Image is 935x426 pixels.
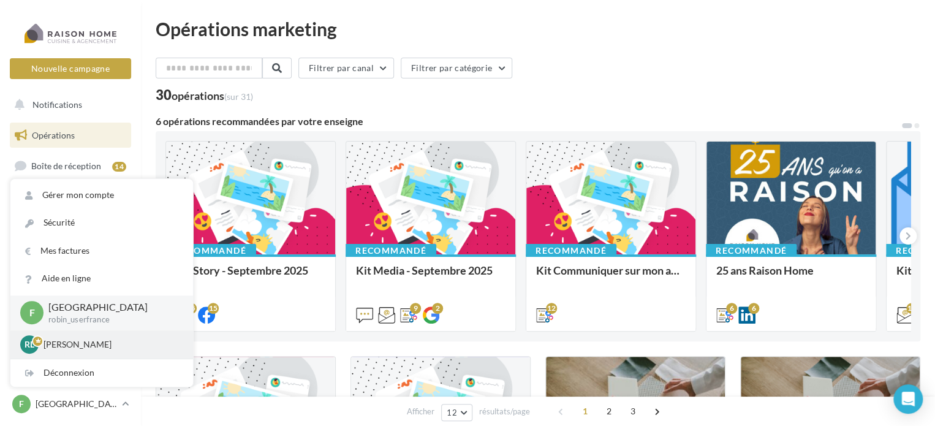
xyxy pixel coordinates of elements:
div: Kit Communiquer sur mon activité [536,264,686,289]
span: Afficher [407,406,434,417]
p: [PERSON_NAME] [44,338,178,351]
div: 14 [112,162,126,172]
div: 6 [726,303,737,314]
a: Visibilité en ligne [7,184,134,210]
span: résultats/page [479,406,530,417]
span: RL [25,338,34,351]
span: 1 [575,401,595,421]
button: Notifications [7,92,129,118]
div: Opérations marketing [156,20,920,38]
div: Recommandé [706,244,797,257]
span: 12 [447,408,457,417]
a: Mes factures [10,237,193,265]
span: Notifications [32,99,82,110]
a: Opérations [7,123,134,148]
div: 15 [208,303,219,314]
p: robin_userfrance [48,314,173,325]
p: [GEOGRAPHIC_DATA] [36,398,117,410]
a: Boîte de réception14 [7,153,134,179]
a: Calendrier [7,306,134,332]
div: Déconnexion [10,359,193,387]
button: Filtrer par canal [298,58,394,78]
a: Contacts [7,245,134,271]
a: Affiliés [7,337,134,359]
span: Boîte de réception [31,161,101,171]
a: F [GEOGRAPHIC_DATA] [10,392,131,416]
span: Opérations [32,130,75,140]
div: 12 [546,303,557,314]
div: Kit Media - Septembre 2025 [356,264,505,289]
p: [GEOGRAPHIC_DATA] [48,300,173,314]
span: F [19,398,24,410]
span: 3 [623,401,643,421]
div: 25 ans Raison Home [716,264,866,289]
a: Aide en ligne [10,265,193,292]
a: Médiathèque [7,276,134,302]
div: Open Intercom Messenger [893,384,923,414]
div: 6 opérations recommandées par votre enseigne [156,116,901,126]
div: 2 [432,303,443,314]
button: Filtrer par catégorie [401,58,512,78]
a: Gérer mon compte [10,181,193,209]
div: Kit Story - Septembre 2025 [176,264,325,289]
button: Nouvelle campagne [10,58,131,79]
div: Recommandé [165,244,256,257]
div: opérations [172,90,253,101]
a: Sécurité [10,209,193,237]
div: 6 [748,303,759,314]
div: 9 [410,303,421,314]
span: F [29,306,35,320]
a: Campagnes [7,215,134,241]
div: 30 [156,88,253,102]
span: 2 [599,401,619,421]
button: 12 [441,404,472,421]
div: Recommandé [526,244,616,257]
div: Recommandé [346,244,436,257]
div: 12 [906,303,917,314]
span: (sur 31) [224,91,253,102]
